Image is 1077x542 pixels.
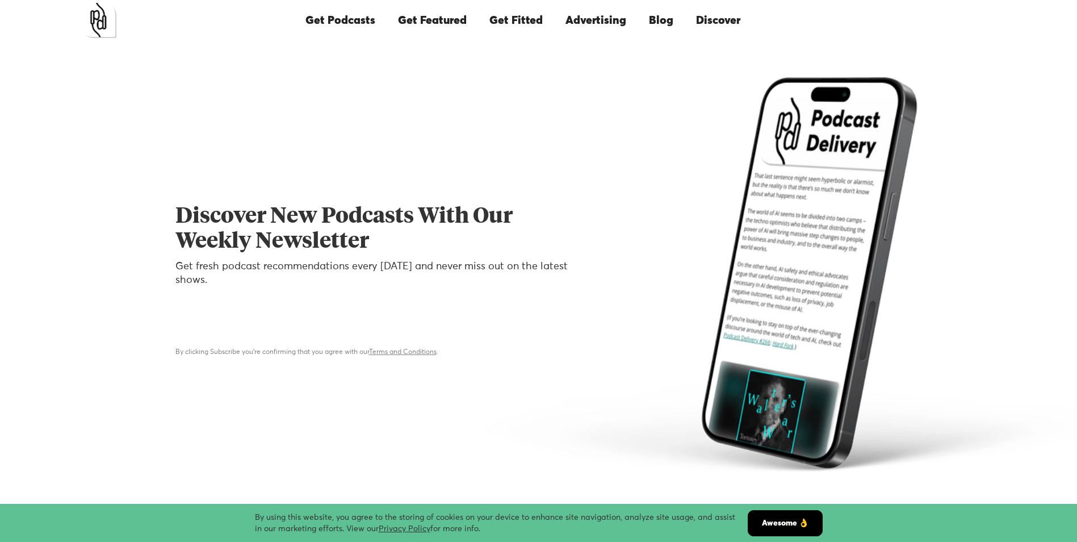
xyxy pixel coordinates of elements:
[685,1,752,40] a: Discover
[175,347,569,358] div: By clicking Subscribe you're confirming that you agree with our .
[379,525,430,533] a: Privacy Policy
[175,204,569,254] h1: Discover New Podcasts With Our Weekly Newsletter
[554,1,638,40] a: Advertising
[175,305,569,358] form: Email Form
[81,3,116,38] a: home
[294,1,387,40] a: Get Podcasts
[387,1,478,40] a: Get Featured
[638,1,685,40] a: Blog
[369,349,437,356] a: Terms and Conditions
[748,510,823,536] a: Awesome 👌
[175,260,569,287] p: Get fresh podcast recommendations every [DATE] and never miss out on the latest shows.
[255,512,748,535] div: By using this website, you agree to the storing of cookies on your device to enhance site navigat...
[478,1,554,40] a: Get Fitted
